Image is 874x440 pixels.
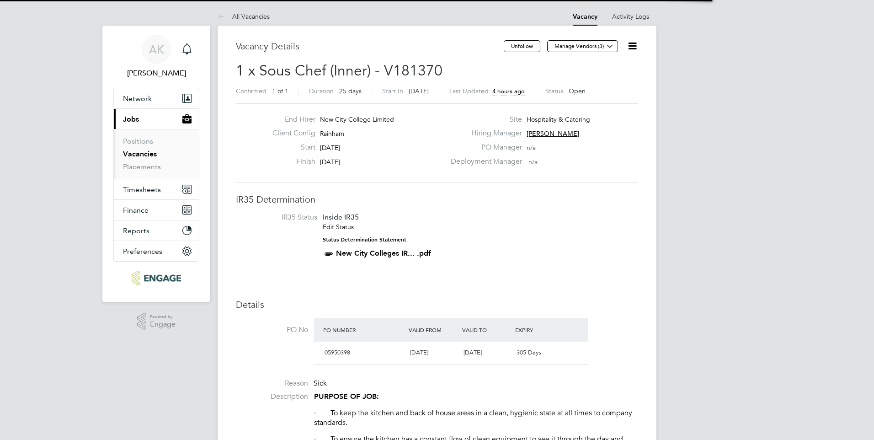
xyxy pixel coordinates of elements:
label: Hiring Manager [445,129,522,138]
span: AK [149,43,164,55]
span: Rainham [320,129,344,138]
button: Timesheets [114,179,199,199]
button: Network [114,88,199,108]
button: Preferences [114,241,199,261]
h3: IR35 Determination [236,193,638,205]
img: ncclondon-logo-retina.png [132,271,181,285]
span: Timesheets [123,185,161,194]
span: [DATE] [320,158,340,166]
div: Jobs [114,129,199,179]
label: Site [445,115,522,124]
div: PO Number [321,322,406,338]
a: Go to home page [113,271,199,285]
span: 25 days [339,87,362,95]
span: New City College Limited [320,115,394,123]
button: Finance [114,200,199,220]
a: Positions [123,137,153,145]
h3: Vacancy Details [236,40,504,52]
label: Description [236,392,308,402]
span: [DATE] [410,349,428,356]
a: Vacancies [123,150,157,158]
span: Preferences [123,247,162,256]
button: Jobs [114,109,199,129]
a: Vacancy [573,13,597,21]
a: New City Colleges IR... .pdf [336,249,431,258]
nav: Main navigation [102,26,210,302]
label: Duration [309,87,334,95]
label: Status [545,87,563,95]
button: Unfollow [504,40,540,52]
span: Engage [150,321,176,328]
span: 1 of 1 [272,87,288,95]
span: Open [569,87,586,95]
a: All Vacancies [218,12,270,21]
span: Inside IR35 [323,213,359,221]
label: Start [265,143,315,152]
a: Edit Status [323,223,354,231]
span: Network [123,94,152,103]
a: Activity Logs [612,12,649,21]
span: Reports [123,226,149,235]
a: AK[PERSON_NAME] [113,35,199,79]
div: Expiry [513,322,566,338]
span: 305 Days [517,349,541,356]
span: Jobs [123,115,139,123]
a: Placements [123,162,161,171]
span: 4 hours ago [492,87,525,95]
span: [PERSON_NAME] [527,129,579,138]
label: Start In [382,87,403,95]
label: Last Updated [449,87,489,95]
label: PO Manager [445,143,522,152]
a: Powered byEngage [137,313,176,330]
strong: PURPOSE OF JOB: [314,392,379,401]
label: PO No [236,325,308,335]
span: Sick [314,379,327,388]
label: IR35 Status [245,213,317,222]
span: n/a [528,158,538,166]
span: 1 x Sous Chef (Inner) - V181370 [236,62,442,80]
span: [DATE] [409,87,429,95]
span: Anna Kucharska [113,68,199,79]
span: 05950398 [325,349,350,356]
span: n/a [527,144,536,152]
div: Valid From [406,322,460,338]
label: End Hirer [265,115,315,124]
div: Valid To [460,322,513,338]
button: Manage Vendors (3) [547,40,618,52]
strong: Status Determination Statement [323,236,406,243]
span: Powered by [150,313,176,321]
label: Reason [236,379,308,388]
button: Reports [114,220,199,241]
label: Confirmed [236,87,266,95]
h3: Details [236,299,638,311]
span: [DATE] [320,144,340,152]
p: · To keep the kitchen and back of house areas in a clean, hygienic state at all times to company ... [314,408,638,428]
label: Deployment Manager [445,157,522,166]
label: Finish [265,157,315,166]
label: Client Config [265,129,315,138]
span: Finance [123,206,149,215]
span: [DATE] [464,349,482,356]
span: Hospitality & Catering [527,115,590,123]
